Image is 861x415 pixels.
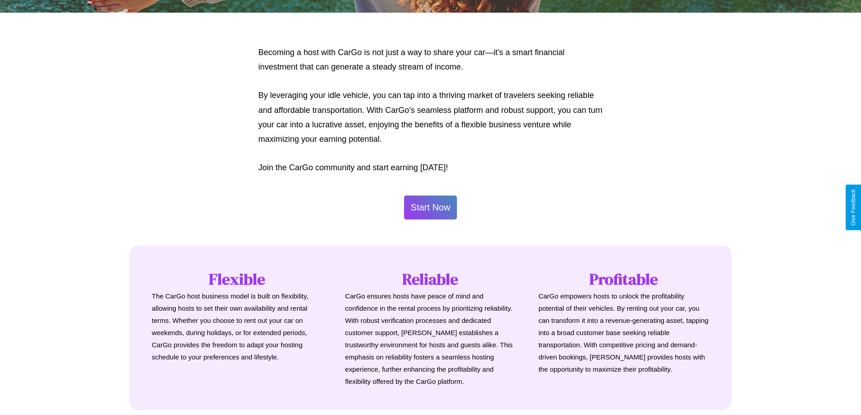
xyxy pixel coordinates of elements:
button: Start Now [404,196,457,219]
p: Becoming a host with CarGo is not just a way to share your car—it's a smart financial investment ... [259,45,603,75]
h1: Profitable [538,268,709,290]
div: Give Feedback [850,189,856,226]
h1: Flexible [152,268,323,290]
p: The CarGo host business model is built on flexibility, allowing hosts to set their own availabili... [152,290,323,363]
h1: Reliable [345,268,516,290]
p: Join the CarGo community and start earning [DATE]! [259,160,603,175]
p: By leveraging your idle vehicle, you can tap into a thriving market of travelers seeking reliable... [259,88,603,147]
p: CarGo empowers hosts to unlock the profitability potential of their vehicles. By renting out your... [538,290,709,375]
p: CarGo ensures hosts have peace of mind and confidence in the rental process by prioritizing relia... [345,290,516,387]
